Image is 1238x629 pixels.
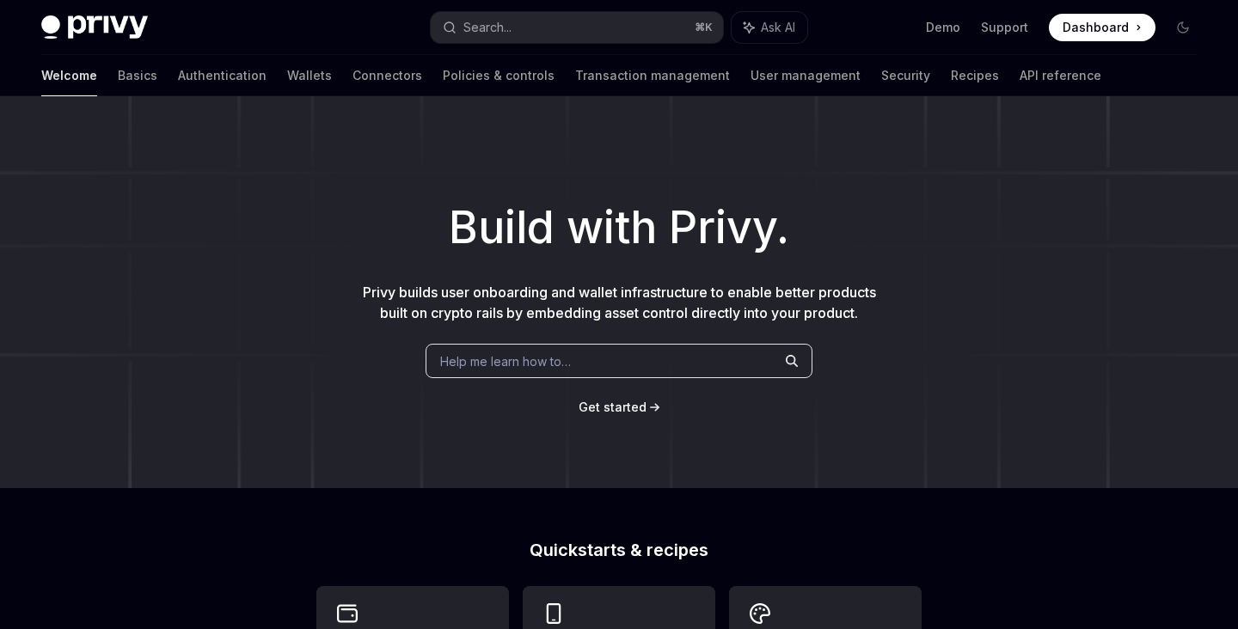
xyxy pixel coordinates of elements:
img: dark logo [41,15,148,40]
a: User management [751,55,861,96]
a: Transaction management [575,55,730,96]
a: API reference [1020,55,1101,96]
a: Get started [579,399,647,416]
a: Security [881,55,930,96]
a: Authentication [178,55,267,96]
button: Ask AI [732,12,807,43]
a: Dashboard [1049,14,1155,41]
span: Ask AI [761,19,795,36]
span: Get started [579,400,647,414]
a: Recipes [951,55,999,96]
a: Wallets [287,55,332,96]
a: Welcome [41,55,97,96]
h2: Quickstarts & recipes [316,541,922,559]
span: Dashboard [1063,19,1129,36]
div: Search... [463,17,512,38]
button: Search...⌘K [431,12,722,43]
h1: Build with Privy. [28,194,1210,261]
span: ⌘ K [695,21,713,34]
a: Connectors [352,55,422,96]
span: Help me learn how to… [440,352,571,370]
a: Policies & controls [443,55,555,96]
a: Basics [118,55,157,96]
a: Support [981,19,1028,36]
span: Privy builds user onboarding and wallet infrastructure to enable better products built on crypto ... [363,284,876,321]
button: Toggle dark mode [1169,14,1197,41]
a: Demo [926,19,960,36]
